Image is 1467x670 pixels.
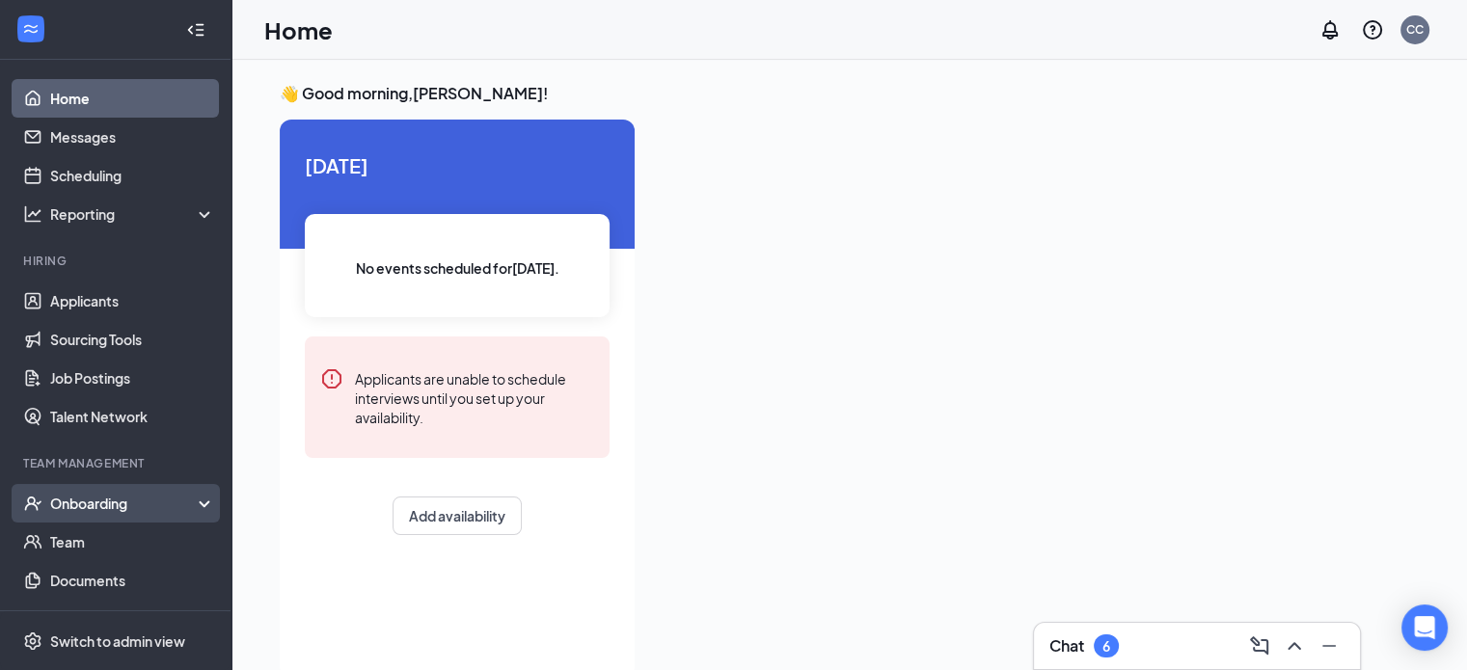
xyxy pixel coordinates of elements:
[50,600,215,638] a: Surveys
[1102,638,1110,655] div: 6
[23,455,211,471] div: Team Management
[1314,630,1345,661] button: Minimize
[23,204,42,224] svg: Analysis
[320,367,343,390] svg: Error
[50,79,215,118] a: Home
[50,561,215,600] a: Documents
[356,257,559,279] span: No events scheduled for [DATE] .
[50,359,215,397] a: Job Postings
[1401,604,1448,651] div: Open Intercom Messenger
[21,19,41,39] svg: WorkstreamLogo
[1361,18,1384,41] svg: QuestionInfo
[1049,635,1084,657] h3: Chat
[280,83,1419,104] h3: 👋 Good morning, [PERSON_NAME] !
[305,150,610,180] span: [DATE]
[50,118,215,156] a: Messages
[355,367,594,427] div: Applicants are unable to schedule interviews until you set up your availability.
[50,156,215,195] a: Scheduling
[1318,18,1342,41] svg: Notifications
[50,397,215,436] a: Talent Network
[1283,634,1306,657] svg: ChevronUp
[23,253,211,269] div: Hiring
[50,320,215,359] a: Sourcing Tools
[1248,634,1271,657] svg: ComposeMessage
[50,494,199,513] div: Onboarding
[50,631,185,651] div: Switch to admin view
[23,494,42,513] svg: UserCheck
[393,496,522,535] button: Add availability
[264,13,333,46] h1: Home
[186,20,205,40] svg: Collapse
[1406,21,1424,38] div: CC
[1318,634,1341,657] svg: Minimize
[1279,630,1310,661] button: ChevronUp
[23,631,42,651] svg: Settings
[1244,630,1275,661] button: ComposeMessage
[50,204,216,224] div: Reporting
[50,281,215,320] a: Applicants
[50,523,215,561] a: Team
